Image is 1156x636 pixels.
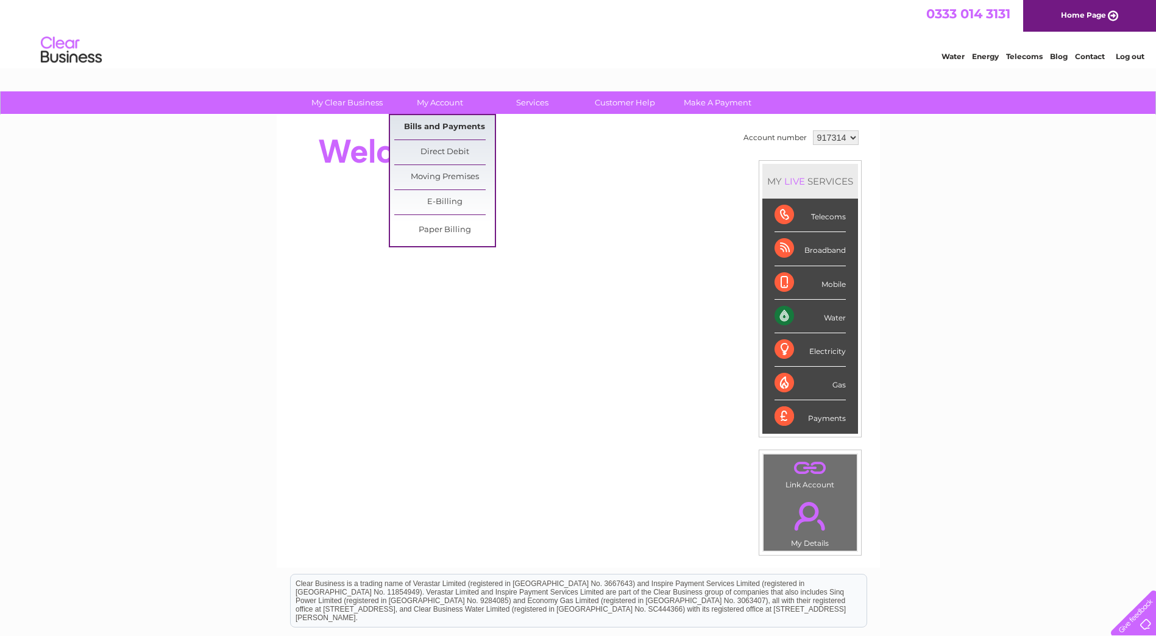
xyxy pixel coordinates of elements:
a: Direct Debit [394,140,495,164]
td: Link Account [763,454,857,492]
div: MY SERVICES [762,164,858,199]
div: Clear Business is a trading name of Verastar Limited (registered in [GEOGRAPHIC_DATA] No. 3667643... [291,7,867,59]
div: Payments [775,400,846,433]
div: Telecoms [775,199,846,232]
a: Bills and Payments [394,115,495,140]
div: Gas [775,367,846,400]
a: Paper Billing [394,218,495,242]
a: E-Billing [394,190,495,214]
a: My Clear Business [297,91,397,114]
a: Blog [1050,52,1068,61]
a: . [767,495,854,537]
a: 0333 014 3131 [926,6,1010,21]
td: Account number [740,127,810,148]
a: Log out [1116,52,1144,61]
div: Broadband [775,232,846,266]
a: Telecoms [1006,52,1043,61]
a: Services [482,91,583,114]
a: Water [941,52,965,61]
a: . [767,458,854,479]
div: Water [775,300,846,333]
a: Energy [972,52,999,61]
div: Electricity [775,333,846,367]
a: Make A Payment [667,91,768,114]
div: LIVE [782,175,807,187]
td: My Details [763,492,857,551]
a: Moving Premises [394,165,495,189]
img: logo.png [40,32,102,69]
a: Customer Help [575,91,675,114]
div: Mobile [775,266,846,300]
a: Contact [1075,52,1105,61]
a: My Account [389,91,490,114]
